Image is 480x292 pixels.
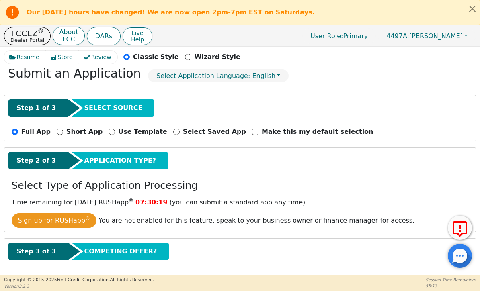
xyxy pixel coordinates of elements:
[66,127,103,137] p: Short App
[27,8,315,16] b: Our [DATE] hours have changed! We are now open 2pm-7pm EST on Saturdays.
[131,30,144,36] span: Live
[118,127,167,137] p: Use Template
[378,30,476,42] button: 4497A:[PERSON_NAME]
[10,37,44,43] p: Dealer Portal
[426,277,476,283] p: Session Time Remaining:
[4,51,45,64] button: Resume
[16,247,56,256] span: Step 3 of 3
[78,51,117,64] button: Review
[98,216,414,224] span: You are not enabled for this feature, speak to your business owner or finance manager for access.
[448,216,472,240] button: Report Error to FCC
[4,277,154,284] p: Copyright © 2015- 2025 First Credit Corporation.
[45,51,79,64] button: Store
[148,69,289,82] button: Select Application Language: English
[302,28,376,44] a: User Role:Primary
[302,28,376,44] p: Primary
[110,277,154,282] span: All Rights Reserved.
[18,216,90,224] span: Sign up for RUSHapp
[21,127,51,137] p: Full App
[131,36,144,43] span: Help
[85,216,90,221] sup: ®
[84,156,156,165] span: APPLICATION TYPE?
[17,53,39,61] span: Resume
[12,270,469,280] p: I will be submitting a written competing offer with this application
[4,283,154,289] p: Version 3.2.3
[12,180,198,192] h3: Select Type of Application Processing
[135,198,168,206] span: 07:30:19
[133,52,179,62] p: Classic Style
[59,29,78,35] p: About
[183,127,246,137] p: Select Saved App
[195,52,240,62] p: Wizard Style
[12,213,97,228] button: Sign up for RUSHapp®
[87,27,121,45] button: DARs
[262,127,373,137] p: Make this my default selection
[12,198,134,206] span: Time remaining for [DATE] RUSHapp
[170,198,306,206] span: (you can submit a standard app any time)
[16,103,56,113] span: Step 1 of 3
[91,53,111,61] span: Review
[58,53,73,61] span: Store
[386,32,463,40] span: [PERSON_NAME]
[10,29,44,37] p: FCCEZ
[386,32,409,40] span: 4497A:
[123,27,152,45] button: LiveHelp
[465,0,480,17] button: Close alert
[129,198,133,203] sup: ®
[426,283,476,289] p: 55:13
[16,156,56,165] span: Step 2 of 3
[8,66,141,81] h2: Submit an Application
[59,36,78,43] p: FCC
[310,32,343,40] span: User Role :
[84,247,157,256] span: COMPETING OFFER?
[4,27,51,45] button: FCCEZ®Dealer Portal
[38,27,44,35] sup: ®
[53,27,84,45] button: AboutFCC
[84,103,142,113] span: SELECT SOURCE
